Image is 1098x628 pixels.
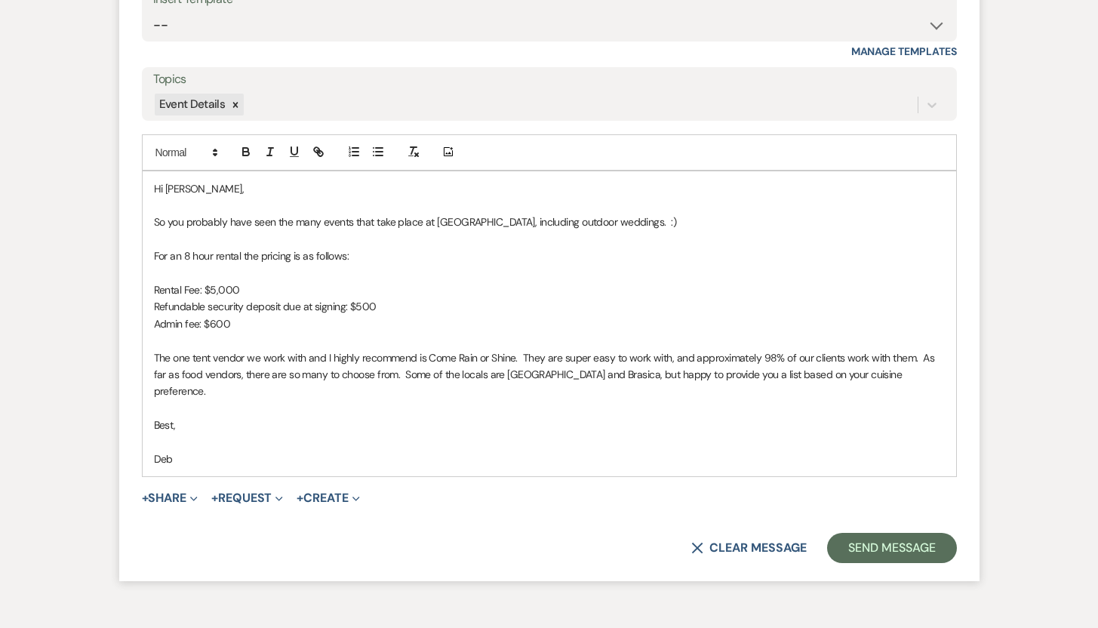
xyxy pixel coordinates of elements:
div: Event Details [155,94,228,115]
span: + [211,492,218,504]
p: So you probably have seen the many events that take place at [GEOGRAPHIC_DATA], including outdoor... [154,214,945,230]
span: + [142,492,149,504]
button: Request [211,492,283,504]
a: Manage Templates [851,45,957,58]
label: Topics [153,69,946,91]
button: Clear message [691,542,806,554]
p: The one tent vendor we work with and I highly recommend is Come Rain or Shine. They are super eas... [154,349,945,400]
p: Rental Fee: $5,000 [154,282,945,298]
p: Hi [PERSON_NAME], [154,180,945,197]
p: For an 8 hour rental the pricing is as follows: [154,248,945,264]
p: Refundable security deposit due at signing: $500 [154,298,945,315]
p: Deb [154,451,945,467]
p: Admin fee: $600 [154,316,945,332]
button: Create [297,492,359,504]
p: Best, [154,417,945,433]
button: Send Message [827,533,956,563]
button: Share [142,492,198,504]
span: + [297,492,303,504]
